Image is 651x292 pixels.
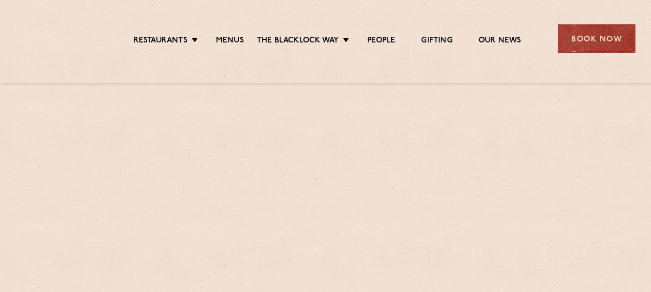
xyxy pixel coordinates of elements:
img: svg%3E [16,10,102,67]
div: Book Now [558,24,635,53]
a: Restaurants [134,36,187,47]
a: The Blacklock Way [257,36,339,47]
a: Gifting [421,36,452,47]
a: Our News [479,36,522,47]
a: Menus [216,36,244,47]
a: People [367,36,395,47]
